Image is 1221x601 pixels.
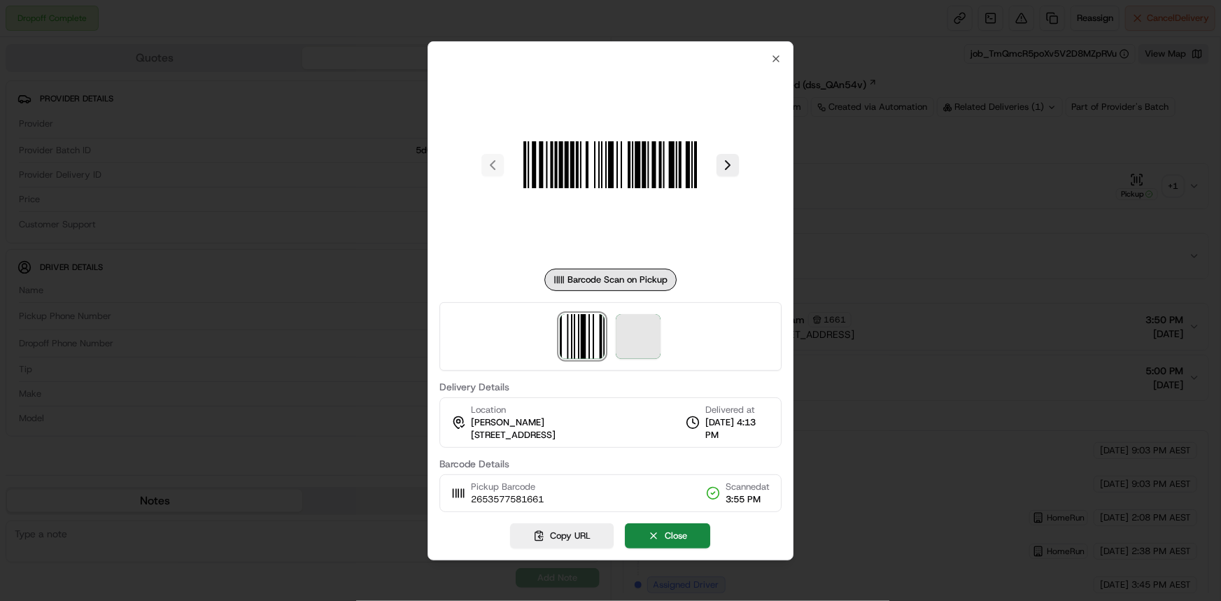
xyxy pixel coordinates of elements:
img: barcode_scan_on_pickup image [510,64,712,266]
span: Location [471,404,506,416]
span: [DATE] 4:13 PM [705,416,770,441]
label: Delivery Details [439,382,782,392]
label: Barcode Details [439,459,782,469]
button: Copy URL [511,523,614,549]
span: [STREET_ADDRESS] [471,429,556,441]
span: 2653577581661 [471,493,544,506]
span: 3:55 PM [726,493,770,506]
div: Barcode Scan on Pickup [544,269,677,291]
span: Scanned at [726,481,770,493]
span: Pickup Barcode [471,481,544,493]
span: [PERSON_NAME] [471,416,544,429]
button: Close [626,523,711,549]
img: barcode_scan_on_pickup image [560,314,605,359]
span: Delivered at [705,404,770,416]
